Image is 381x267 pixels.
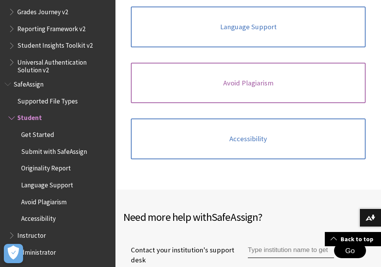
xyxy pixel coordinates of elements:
[21,195,67,206] span: Avoid Plagiarism
[17,56,110,74] span: Universal Authentication Solution v2
[17,5,68,16] span: Grades Journey v2
[17,39,93,50] span: Student Insights Toolkit v2
[17,95,78,105] span: Supported File Types
[17,246,56,256] span: Administrator
[4,244,23,263] button: Open Preferences
[21,162,71,172] span: Originality Report
[21,212,56,223] span: Accessibility
[212,210,258,224] span: SafeAssign
[17,112,42,122] span: Student
[131,63,366,103] a: Avoid Plagiarism
[334,243,366,259] button: Go
[21,179,73,189] span: Language Support
[13,78,43,88] span: SafeAssign
[325,232,381,246] a: Back to top
[5,78,111,259] nav: Book outline for Blackboard SafeAssign
[131,118,366,159] a: Accessibility
[17,229,46,239] span: Instructor
[131,7,366,47] a: Language Support
[123,209,373,225] h2: Need more help with ?
[123,245,247,265] span: Contact your institution's support desk
[21,145,87,155] span: Submit with SafeAssign
[17,22,85,33] span: Reporting Framework v2
[248,243,334,259] input: Type institution name to get support
[21,128,54,139] span: Get Started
